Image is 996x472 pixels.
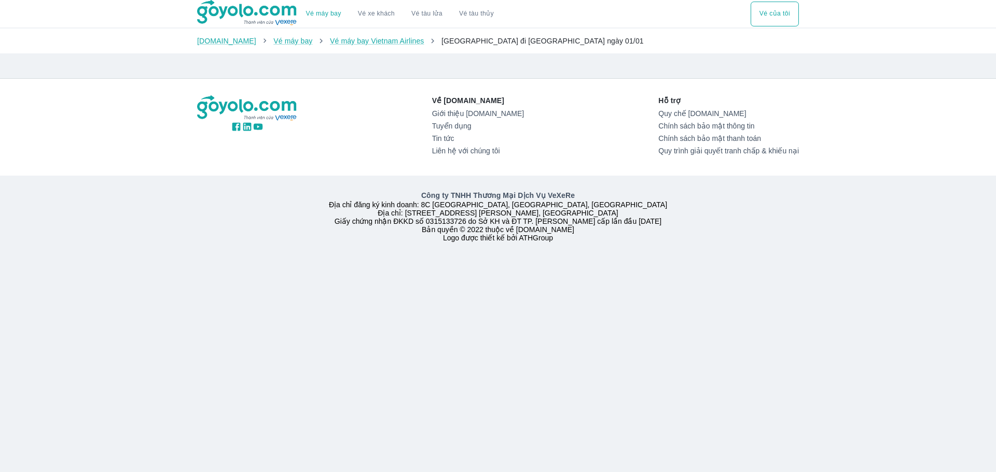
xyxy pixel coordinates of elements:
span: [GEOGRAPHIC_DATA] đi [GEOGRAPHIC_DATA] ngày 01/01 [441,37,644,45]
a: Tuyển dụng [432,122,524,130]
a: Giới thiệu [DOMAIN_NAME] [432,109,524,118]
a: Chính sách bảo mật thanh toán [658,134,799,142]
button: Vé của tôi [751,2,799,26]
img: logo [197,95,298,121]
button: Vé tàu thủy [451,2,502,26]
a: Quy trình giải quyết tranh chấp & khiếu nại [658,147,799,155]
a: Chính sách bảo mật thông tin [658,122,799,130]
a: Vé máy bay [306,10,341,18]
nav: breadcrumb [197,36,799,46]
div: choose transportation mode [298,2,502,26]
p: Công ty TNHH Thương Mại Dịch Vụ VeXeRe [199,190,797,201]
p: Hỗ trợ [658,95,799,106]
div: choose transportation mode [751,2,799,26]
a: Vé xe khách [358,10,395,18]
a: [DOMAIN_NAME] [197,37,256,45]
a: Vé tàu lửa [403,2,451,26]
div: Địa chỉ đăng ký kinh doanh: 8C [GEOGRAPHIC_DATA], [GEOGRAPHIC_DATA], [GEOGRAPHIC_DATA] Địa chỉ: [... [191,190,805,242]
a: Vé máy bay [273,37,312,45]
a: Vé máy bay Vietnam Airlines [330,37,424,45]
a: Quy chế [DOMAIN_NAME] [658,109,799,118]
a: Tin tức [432,134,524,142]
a: Liên hệ với chúng tôi [432,147,524,155]
p: Về [DOMAIN_NAME] [432,95,524,106]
